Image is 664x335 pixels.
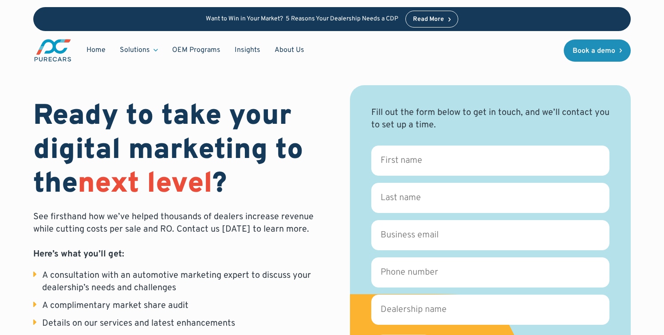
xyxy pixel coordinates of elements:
div: Book a demo [573,47,615,55]
p: Want to Win in Your Market? 5 Reasons Your Dealership Needs a CDP [206,16,398,23]
input: Dealership name [371,295,610,325]
div: Solutions [120,45,150,55]
a: Home [79,42,113,59]
input: First name [371,146,610,176]
input: Business email [371,220,610,250]
a: Insights [228,42,267,59]
input: Phone number [371,257,610,288]
a: Book a demo [564,39,631,62]
a: About Us [267,42,311,59]
div: Fill out the form below to get in touch, and we’ll contact you to set up a time. [371,106,610,131]
div: Read More [413,16,444,23]
div: A consultation with an automotive marketing expert to discuss your dealership’s needs and challenges [42,269,314,294]
img: purecars logo [33,38,72,63]
strong: Here’s what you’ll get: [33,248,124,260]
a: Read More [405,11,459,28]
div: Details on our services and latest enhancements [42,317,235,330]
a: OEM Programs [165,42,228,59]
h1: Ready to take your digital marketing to the ? [33,100,314,202]
span: next level [78,166,212,203]
div: Solutions [113,42,165,59]
input: Last name [371,183,610,213]
p: See firsthand how we’ve helped thousands of dealers increase revenue while cutting costs per sale... [33,211,314,260]
a: main [33,38,72,63]
div: A complimentary market share audit [42,300,189,312]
